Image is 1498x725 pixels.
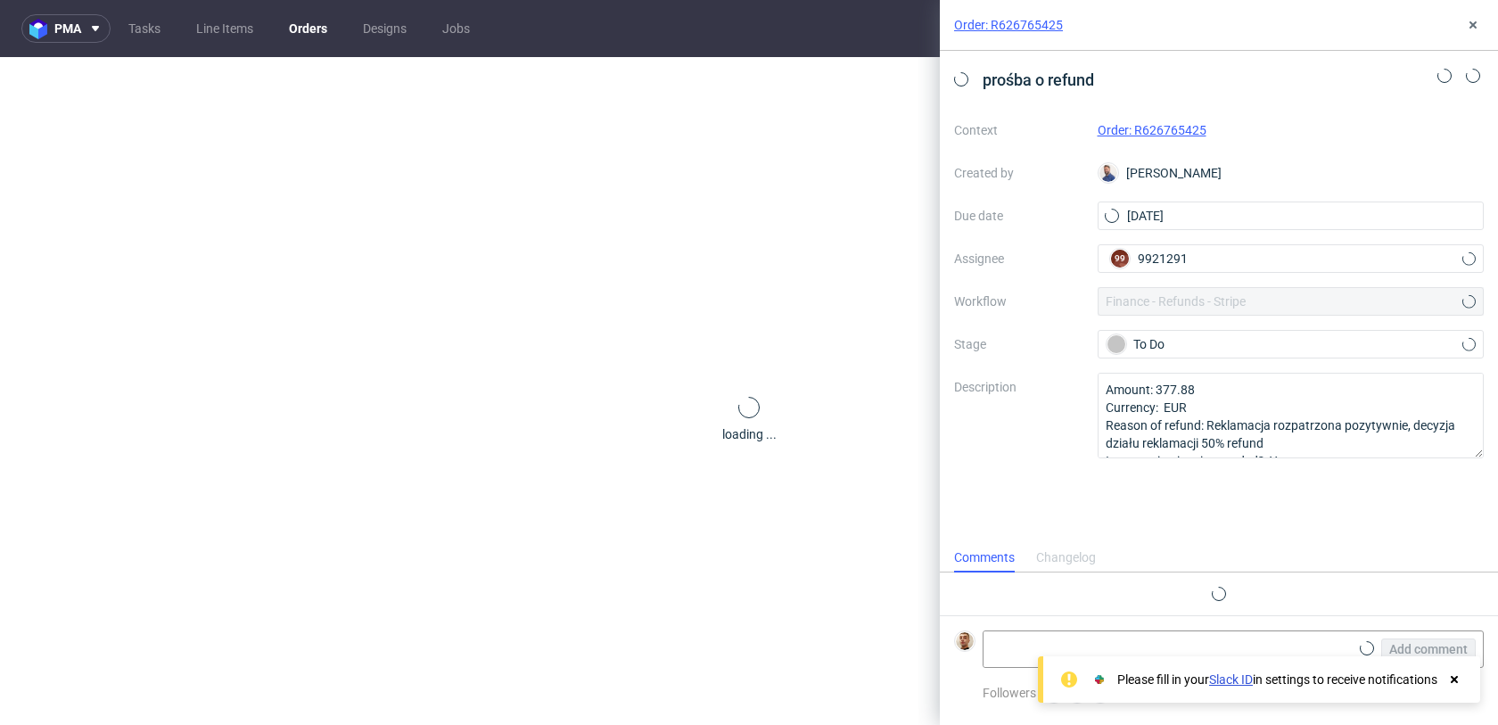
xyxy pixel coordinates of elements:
[118,14,171,43] a: Tasks
[1098,123,1206,137] a: Order: R626765425
[1098,373,1485,458] textarea: Amount: 377.88 Currency: EUR Reason of refund: Reklamacja rozpatrzona pozytywnie, decyzja działu ...
[185,14,264,43] a: Line Items
[954,119,1083,141] label: Context
[1209,672,1253,687] a: Slack ID
[29,19,54,39] img: logo
[1091,671,1108,688] img: Slack
[954,248,1083,269] label: Assignee
[1036,544,1096,573] div: Changelog
[956,632,974,650] img: Bartłomiej Leśniczuk
[954,544,1015,573] div: Comments
[722,425,777,443] div: loading ...
[278,14,338,43] a: Orders
[352,14,417,43] a: Designs
[432,14,481,43] a: Jobs
[954,291,1083,312] label: Workflow
[983,686,1036,700] span: Followers
[21,14,111,43] button: pma
[954,16,1063,34] a: Order: R626765425
[1117,671,1437,688] div: Please fill in your in settings to receive notifications
[1099,164,1117,182] img: Michał Rachański
[1111,250,1129,268] figcaption: 99
[1107,334,1461,354] div: To Do
[1138,250,1188,268] span: 9921291
[954,334,1083,355] label: Stage
[54,22,81,35] span: pma
[975,65,1101,95] span: prośba o refund
[954,376,1083,455] label: Description
[954,205,1083,227] label: Due date
[1098,159,1485,187] div: [PERSON_NAME]
[954,162,1083,184] label: Created by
